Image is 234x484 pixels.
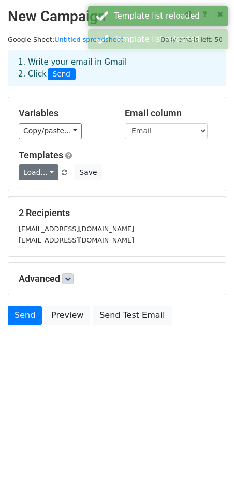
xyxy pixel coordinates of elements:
[19,236,134,244] small: [EMAIL_ADDRESS][DOMAIN_NAME]
[19,273,215,284] h5: Advanced
[19,149,63,160] a: Templates
[45,306,90,325] a: Preview
[75,164,101,180] button: Save
[93,306,171,325] a: Send Test Email
[19,207,215,219] h5: 2 Recipients
[10,56,224,80] div: 1. Write your email in Gmail 2. Click
[182,434,234,484] iframe: Chat Widget
[19,123,82,139] a: Copy/paste...
[48,68,76,81] span: Send
[8,306,42,325] a: Send
[8,36,124,43] small: Google Sheet:
[54,36,123,43] a: Untitled spreadsheet
[19,108,109,119] h5: Variables
[125,108,215,119] h5: Email column
[8,8,226,25] h2: New Campaign
[19,225,134,233] small: [EMAIL_ADDRESS][DOMAIN_NAME]
[114,10,224,22] div: Template list reloaded
[19,164,58,180] a: Load...
[114,34,224,46] div: Template list reloaded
